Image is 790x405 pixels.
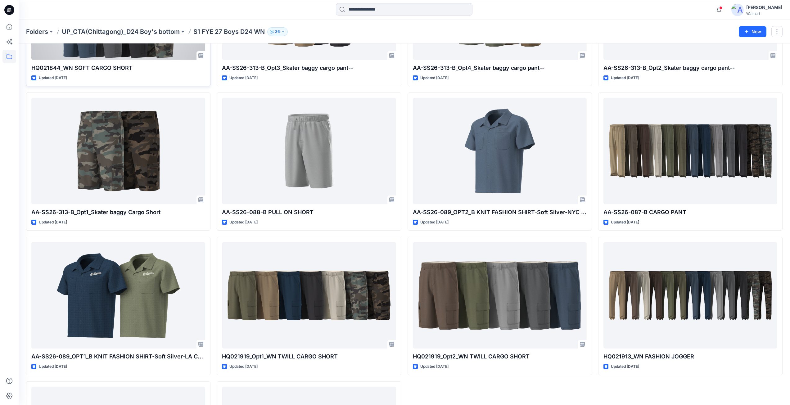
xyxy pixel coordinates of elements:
p: AA-SS26-313-B_Opt1_Skater baggy Cargo Short [31,208,205,217]
p: Updated [DATE] [229,219,258,226]
p: Updated [DATE] [229,75,258,81]
a: HQ021919_Opt1_WN TWILL CARGO SHORT [222,242,396,349]
a: AA-SS26-087-B CARGO PANT [603,98,777,204]
p: AA-SS26-313-B_Opt2_Skater baggy cargo pant-- [603,64,777,72]
p: S1 FYE 27 Boys D24 WN [193,27,265,36]
p: HQ021913_WN FASHION JOGGER [603,352,777,361]
p: AA-SS26-088-B PULL ON SHORT [222,208,396,217]
button: New [739,26,766,37]
p: Updated [DATE] [420,363,449,370]
a: HQ021919_Opt2_WN TWILL CARGO SHORT [413,242,587,349]
p: AA-SS26-087-B CARGO PANT [603,208,777,217]
a: Folders [26,27,48,36]
p: AA-SS26-313-B_Opt3_Skater baggy cargo pant-- [222,64,396,72]
p: AA-SS26-089_OPT2_B KNIT FASHION SHIRT-Soft Silver-NYC Chain [413,208,587,217]
p: Updated [DATE] [39,363,67,370]
p: Updated [DATE] [229,363,258,370]
div: Walmart [746,11,782,16]
p: Updated [DATE] [420,219,449,226]
p: Updated [DATE] [611,363,639,370]
a: AA-SS26-313-B_Opt1_Skater baggy Cargo Short [31,98,205,204]
p: AA-SS26-089_OPT1_B KNIT FASHION SHIRT-Soft Silver-LA Chain [31,352,205,361]
a: AA-SS26-089_OPT2_B KNIT FASHION SHIRT-Soft Silver-NYC Chain [413,98,587,204]
p: Updated [DATE] [611,75,639,81]
a: UP_CTA(Chittagong)_D24 Boy's bottom [62,27,180,36]
p: AA-SS26-313-B_Opt4_Skater baggy cargo pant-- [413,64,587,72]
p: 36 [275,28,280,35]
a: HQ021913_WN FASHION JOGGER [603,242,777,349]
p: HQ021844_WN SOFT CARGO SHORT [31,64,205,72]
p: HQ021919_Opt1_WN TWILL CARGO SHORT [222,352,396,361]
p: HQ021919_Opt2_WN TWILL CARGO SHORT [413,352,587,361]
p: Updated [DATE] [39,75,67,81]
button: 36 [267,27,288,36]
div: [PERSON_NAME] [746,4,782,11]
a: AA-SS26-088-B PULL ON SHORT [222,98,396,204]
img: avatar [731,4,744,16]
a: AA-SS26-089_OPT1_B KNIT FASHION SHIRT-Soft Silver-LA Chain [31,242,205,349]
p: Updated [DATE] [611,219,639,226]
p: Updated [DATE] [39,219,67,226]
p: Updated [DATE] [420,75,449,81]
